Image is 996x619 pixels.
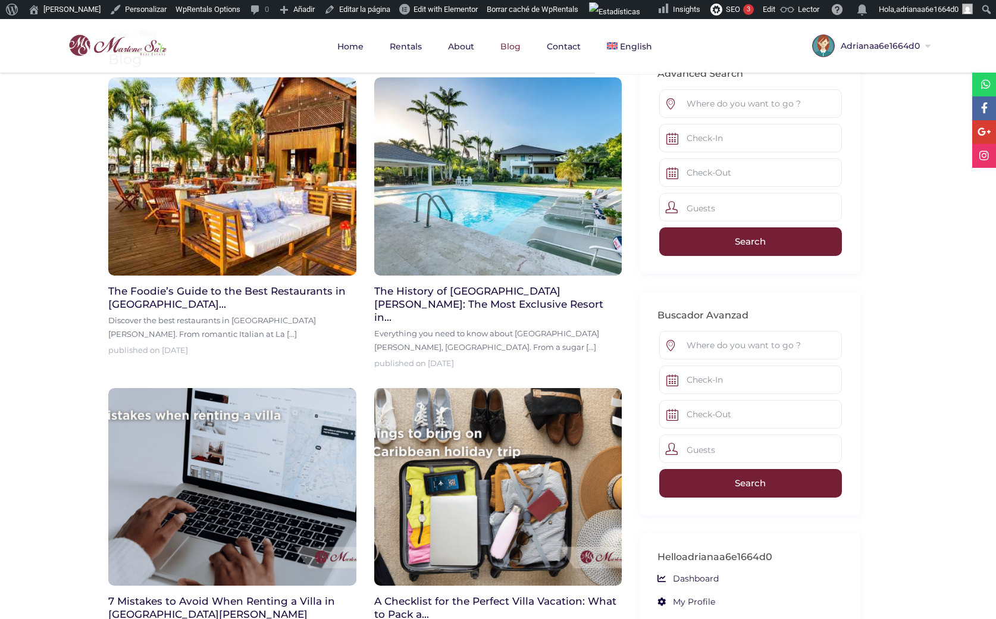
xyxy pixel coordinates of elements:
[51,32,170,60] img: logo
[657,551,843,564] h3: Hello
[374,285,603,323] span: The History of [GEOGRAPHIC_DATA][PERSON_NAME]: The Most Exclusive Resort in...
[657,573,719,584] a: Dashboard
[659,227,842,256] input: Search
[414,5,478,14] span: Edit with Elementor
[436,19,486,74] a: About
[659,193,842,221] div: Guests
[726,5,740,14] span: SEO
[657,596,715,607] a: My Profile
[595,19,664,74] a: English
[108,77,356,276] img: The Foodie’s Guide to the Best Restaurants in Casa de Campo
[108,343,188,357] span: published on [DATE]
[589,2,640,21] img: Visitas de 48 horas. Haz clic para ver más estadísticas del sitio.
[659,158,842,187] input: Check-Out
[659,89,842,118] input: Where do you want to go ?
[659,434,842,463] div: Guests
[659,331,842,359] input: Where do you want to go ?
[682,551,772,562] span: adrianaa6e1664d0
[108,285,346,310] span: The Foodie’s Guide to the Best Restaurants in [GEOGRAPHIC_DATA]...
[659,124,842,152] input: Check-In
[374,77,622,276] img: The History of Casa de Campo: The Most Exclusive Resort in the Caribbean
[108,388,356,586] img: 7 Mistakes to Avoid When Renting a Villa in Casa de Campo
[659,400,842,429] input: Check-Out
[108,285,356,311] a: The Foodie’s Guide to the Best Restaurants in [GEOGRAPHIC_DATA]...
[378,19,434,74] a: Rentals
[488,19,533,74] a: Blog
[325,19,375,74] a: Home
[374,388,622,586] img: A Checklist for the Perfect Villa Vacation: What to Pack and Plan Before You Go
[374,285,622,324] a: The History of [GEOGRAPHIC_DATA][PERSON_NAME]: The Most Exclusive Resort in...
[659,365,842,394] input: Check-In
[743,4,754,15] div: 3
[657,309,843,322] h2: Buscador Avanzad
[108,314,356,340] div: Discover the best restaurants in [GEOGRAPHIC_DATA][PERSON_NAME]. From romantic Italian at La [...]
[657,68,843,80] h2: Advanced Search
[659,469,842,498] input: Search
[374,327,622,354] div: Everything you need to know about [GEOGRAPHIC_DATA][PERSON_NAME], [GEOGRAPHIC_DATA]. From a sugar...
[620,41,652,52] span: English
[535,19,593,74] a: Contact
[673,5,700,14] span: Insights
[896,5,959,14] span: adrianaa6e1664d0
[374,357,454,370] span: published on [DATE]
[835,42,923,50] span: Adrianaa6e1664d0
